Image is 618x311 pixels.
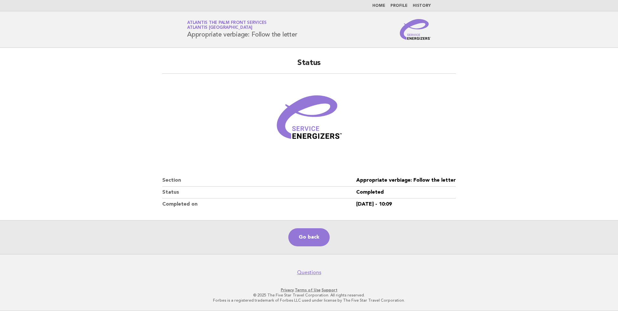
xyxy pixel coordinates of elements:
dt: Section [162,175,356,187]
dd: Completed [356,187,456,198]
dd: Appropriate verbiage: Follow the letter [356,175,456,187]
dt: Status [162,187,356,198]
a: Atlantis The Palm Front ServicesAtlantis [GEOGRAPHIC_DATA] [187,21,267,30]
h1: Appropriate verbiage: Follow the letter [187,21,297,38]
a: Questions [297,269,321,276]
a: Terms of Use [295,288,321,292]
a: Privacy [281,288,294,292]
a: Go back [288,228,330,246]
dd: [DATE] - 10:09 [356,198,456,210]
img: Verified [270,81,348,159]
h2: Status [162,58,456,74]
a: Support [322,288,337,292]
dt: Completed on [162,198,356,210]
a: History [413,4,431,8]
p: Forbes is a registered trademark of Forbes LLC used under license by The Five Star Travel Corpora... [111,298,507,303]
p: · · [111,287,507,293]
span: Atlantis [GEOGRAPHIC_DATA] [187,26,252,30]
a: Home [372,4,385,8]
p: © 2025 The Five Star Travel Corporation. All rights reserved. [111,293,507,298]
a: Profile [390,4,408,8]
img: Service Energizers [400,19,431,40]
